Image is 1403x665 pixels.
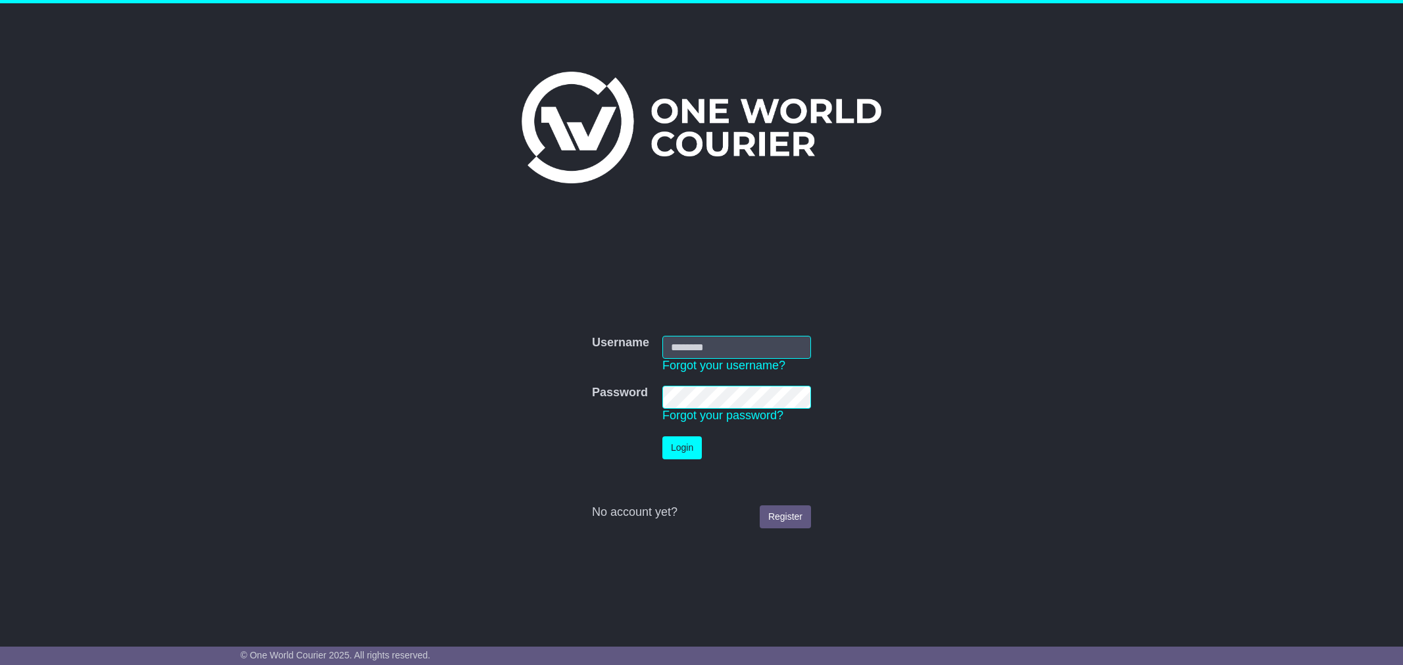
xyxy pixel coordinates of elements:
[592,336,649,350] label: Username
[662,409,783,422] a: Forgot your password?
[241,650,431,660] span: © One World Courier 2025. All rights reserved.
[522,72,881,183] img: One World
[662,436,702,459] button: Login
[662,359,785,372] a: Forgot your username?
[760,505,811,528] a: Register
[592,505,811,520] div: No account yet?
[592,386,648,400] label: Password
